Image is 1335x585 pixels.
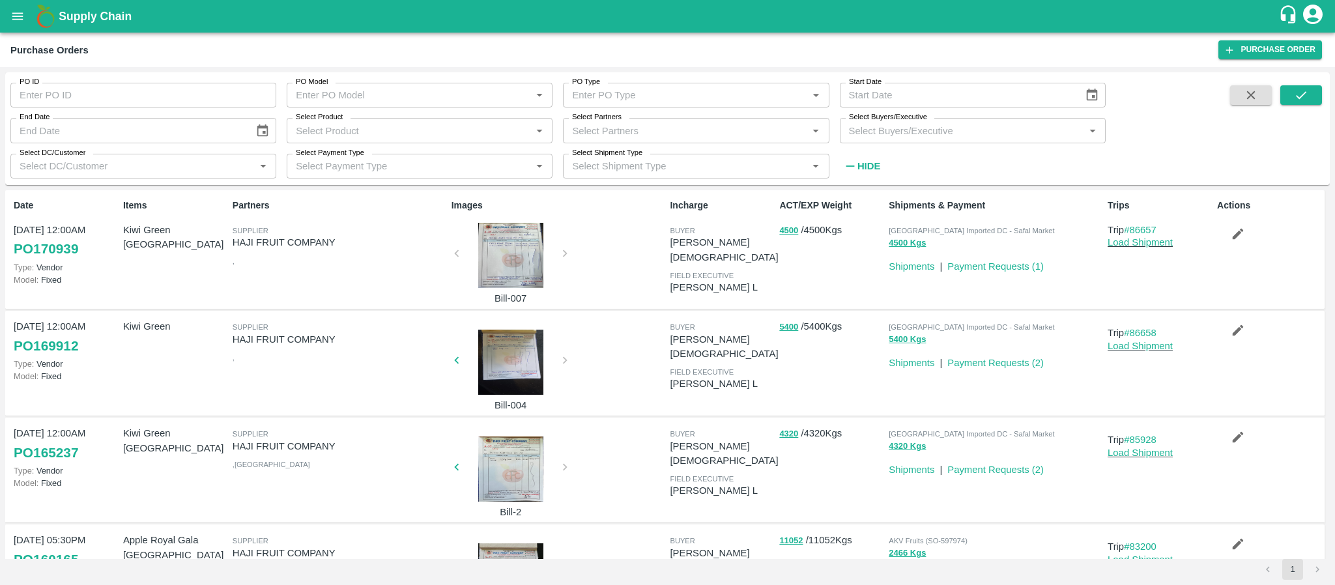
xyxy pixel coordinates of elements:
[1256,559,1330,580] nav: pagination navigation
[947,358,1044,368] a: Payment Requests (2)
[670,332,778,362] p: [PERSON_NAME][DEMOGRAPHIC_DATA]
[123,533,227,562] p: Apple Royal Gala [GEOGRAPHIC_DATA]
[670,199,774,212] p: Incharge
[1218,40,1322,59] a: Purchase Order
[934,254,942,274] div: |
[14,370,118,382] p: Fixed
[779,427,798,442] button: 4320
[14,261,118,274] p: Vendor
[670,537,695,545] span: buyer
[1108,237,1173,248] a: Load Shipment
[462,291,560,306] p: Bill-007
[14,426,118,440] p: [DATE] 12:00AM
[947,261,1044,272] a: Payment Requests (1)
[233,235,446,250] p: HAJI FRUIT COMPANY
[670,235,778,264] p: [PERSON_NAME][DEMOGRAPHIC_DATA]
[1080,83,1104,107] button: Choose date
[889,546,926,561] button: 2466 Kgs
[20,148,85,158] label: Select DC/Customer
[889,323,1054,331] span: [GEOGRAPHIC_DATA] Imported DC - Safal Market
[670,439,778,468] p: [PERSON_NAME][DEMOGRAPHIC_DATA]
[14,464,118,477] p: Vendor
[462,398,560,412] p: Bill-004
[889,439,926,454] button: 4320 Kgs
[844,122,1080,139] input: Select Buyers/Executive
[849,112,927,122] label: Select Buyers/Executive
[572,148,642,158] label: Select Shipment Type
[567,158,803,175] input: Select Shipment Type
[33,3,59,29] img: logo
[14,359,34,369] span: Type:
[14,466,34,476] span: Type:
[1124,435,1156,445] a: #85928
[3,1,33,31] button: open drawer
[889,537,968,545] span: AKV Fruits (SO-597974)
[14,223,118,237] p: [DATE] 12:00AM
[670,430,695,438] span: buyer
[14,477,118,489] p: Fixed
[10,118,245,143] input: End Date
[531,158,548,175] button: Open
[572,112,622,122] label: Select Partners
[1108,326,1212,340] p: Trip
[233,199,446,212] p: Partners
[1108,341,1173,351] a: Load Shipment
[531,122,548,139] button: Open
[1124,225,1156,235] a: #86657
[934,350,942,370] div: |
[14,371,38,381] span: Model:
[14,334,78,358] a: PO169912
[670,227,695,235] span: buyer
[849,77,882,87] label: Start Date
[233,227,268,235] span: Supplier
[670,368,734,376] span: field executive
[807,158,824,175] button: Open
[1108,539,1212,554] p: Trip
[670,483,774,498] p: [PERSON_NAME] L
[14,275,38,285] span: Model:
[1084,122,1101,139] button: Open
[296,112,343,122] label: Select Product
[233,546,446,560] p: HAJI FRUIT COMPANY
[807,87,824,104] button: Open
[567,122,803,139] input: Select Partners
[59,7,1278,25] a: Supply Chain
[14,263,34,272] span: Type:
[1301,3,1325,30] div: account of current user
[779,320,798,335] button: 5400
[233,323,268,331] span: Supplier
[233,537,268,545] span: Supplier
[123,319,227,334] p: Kiwi Green
[14,274,118,286] p: Fixed
[857,161,880,171] strong: Hide
[452,199,665,212] p: Images
[934,457,942,477] div: |
[670,475,734,483] span: field executive
[233,354,235,362] span: ,
[572,77,600,87] label: PO Type
[462,505,560,519] p: Bill-2
[670,272,734,279] span: field executive
[670,546,778,575] p: [PERSON_NAME][DEMOGRAPHIC_DATA]
[20,112,50,122] label: End Date
[779,533,883,548] p: / 11052 Kgs
[233,430,268,438] span: Supplier
[59,10,132,23] b: Supply Chain
[1108,199,1212,212] p: Trips
[567,87,786,104] input: Enter PO Type
[233,461,310,468] span: , [GEOGRAPHIC_DATA]
[889,358,934,368] a: Shipments
[889,430,1054,438] span: [GEOGRAPHIC_DATA] Imported DC - Safal Market
[670,280,774,294] p: [PERSON_NAME] L
[531,87,548,104] button: Open
[889,199,1102,212] p: Shipments & Payment
[296,148,364,158] label: Select Payment Type
[123,199,227,212] p: Items
[296,77,328,87] label: PO Model
[233,257,235,265] span: ,
[14,319,118,334] p: [DATE] 12:00AM
[14,199,118,212] p: Date
[1108,223,1212,237] p: Trip
[10,42,89,59] div: Purchase Orders
[779,223,883,238] p: / 4500 Kgs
